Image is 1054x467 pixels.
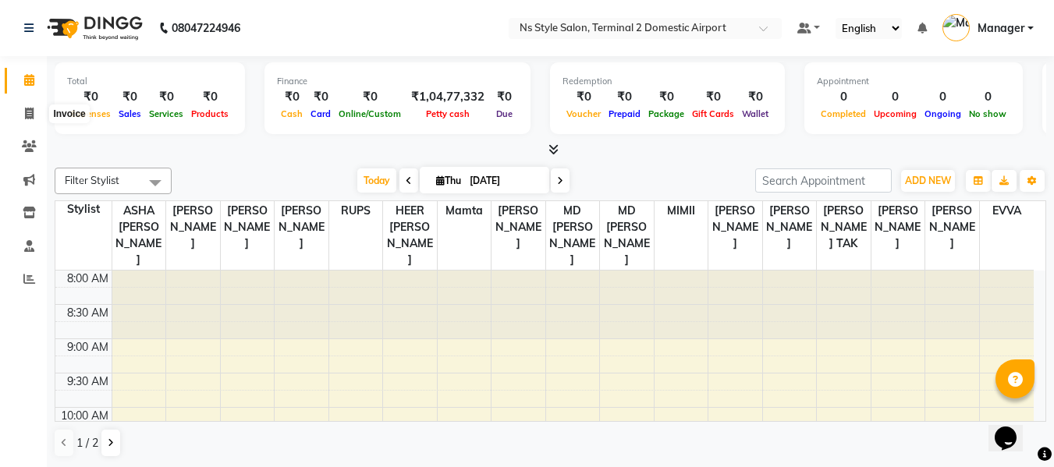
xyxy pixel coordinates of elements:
[55,201,112,218] div: Stylist
[172,6,240,50] b: 08047224946
[438,201,492,221] span: Mamta
[275,201,328,253] span: [PERSON_NAME]
[277,88,307,106] div: ₹0
[357,168,396,193] span: Today
[465,169,543,193] input: 2025-09-04
[64,305,112,321] div: 8:30 AM
[562,88,605,106] div: ₹0
[145,108,187,119] span: Services
[600,201,654,270] span: MD [PERSON_NAME]
[307,88,335,106] div: ₹0
[988,405,1038,451] iframe: chat widget
[942,14,970,41] img: Manager
[708,201,762,253] span: [PERSON_NAME]
[901,170,955,192] button: ADD NEW
[335,108,405,119] span: Online/Custom
[817,108,870,119] span: Completed
[605,88,644,106] div: ₹0
[738,88,772,106] div: ₹0
[187,108,232,119] span: Products
[817,75,1010,88] div: Appointment
[921,88,965,106] div: 0
[978,20,1024,37] span: Manager
[64,373,112,390] div: 9:30 AM
[277,108,307,119] span: Cash
[40,6,147,50] img: logo
[871,201,925,253] span: [PERSON_NAME]
[145,88,187,106] div: ₹0
[335,88,405,106] div: ₹0
[277,75,518,88] div: Finance
[383,201,437,270] span: HEER [PERSON_NAME]
[605,108,644,119] span: Prepaid
[965,88,1010,106] div: 0
[870,108,921,119] span: Upcoming
[562,75,772,88] div: Redemption
[965,108,1010,119] span: No show
[644,108,688,119] span: Package
[49,104,89,123] div: Invoice
[422,108,474,119] span: Petty cash
[64,339,112,356] div: 9:00 AM
[221,201,275,253] span: [PERSON_NAME]
[67,75,232,88] div: Total
[329,201,383,221] span: RUPS
[307,108,335,119] span: Card
[817,201,871,253] span: [PERSON_NAME] TAK
[58,408,112,424] div: 10:00 AM
[980,201,1034,221] span: EVVA
[65,174,119,186] span: Filter Stylist
[491,88,518,106] div: ₹0
[115,108,145,119] span: Sales
[817,88,870,106] div: 0
[925,201,979,253] span: [PERSON_NAME]
[688,88,738,106] div: ₹0
[166,201,220,253] span: [PERSON_NAME]
[755,168,892,193] input: Search Appointment
[492,201,545,253] span: [PERSON_NAME]
[763,201,817,253] span: [PERSON_NAME]
[562,108,605,119] span: Voucher
[115,88,145,106] div: ₹0
[64,271,112,287] div: 8:00 AM
[187,88,232,106] div: ₹0
[76,435,98,451] span: 1 / 2
[921,108,965,119] span: Ongoing
[432,175,465,186] span: Thu
[67,88,115,106] div: ₹0
[546,201,600,270] span: MD [PERSON_NAME]
[492,108,516,119] span: Due
[655,201,708,221] span: MIMII
[644,88,688,106] div: ₹0
[738,108,772,119] span: Wallet
[688,108,738,119] span: Gift Cards
[905,175,951,186] span: ADD NEW
[405,88,491,106] div: ₹1,04,77,332
[112,201,166,270] span: ASHA [PERSON_NAME]
[870,88,921,106] div: 0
